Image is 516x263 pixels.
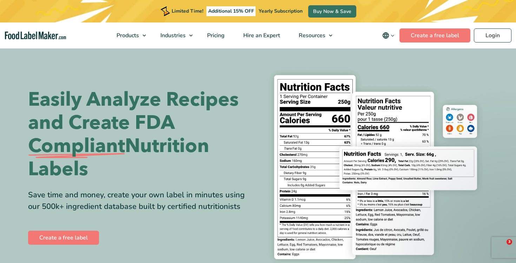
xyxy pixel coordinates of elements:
a: Products [107,22,150,48]
a: Resources [290,22,336,48]
div: Save time and money, create your own label in minutes using our 500k+ ingredient database built b... [28,189,253,212]
span: Industries [158,32,186,39]
a: Create a free label [399,28,470,42]
span: Yearly Subscription [259,8,303,14]
span: Limited Time! [172,8,203,14]
span: Pricing [205,32,225,39]
span: 3 [507,239,512,245]
a: Login [474,28,511,42]
a: Buy Now & Save [308,5,356,18]
span: Compliant [28,134,125,158]
iframe: Intercom live chat [492,239,509,256]
a: Create a free label [28,231,99,245]
a: Pricing [198,22,232,48]
span: Products [114,32,140,39]
span: Hire an Expert [241,32,281,39]
span: Additional 15% OFF [206,6,256,16]
a: Industries [151,22,196,48]
span: Resources [297,32,326,39]
h1: Easily Analyze Recipes and Create FDA Nutrition Labels [28,88,253,181]
a: Hire an Expert [234,22,288,48]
